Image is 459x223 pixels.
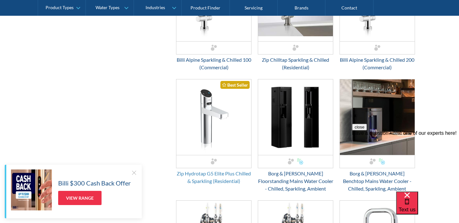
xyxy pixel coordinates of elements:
[176,56,252,71] div: Billi Alpine Sparkling & Chilled 100 (Commercial)
[340,79,415,192] a: Borg & Overstrom Benchtop Mains Water Cooler - Chilled, Sparkling, AmbientBorg & [PERSON_NAME] Be...
[176,170,252,185] div: Zip Hydrotap G5 Elite Plus Chilled & Sparkling (Residential)
[58,178,131,188] h5: Billi $300 Cash Back Offer
[220,81,250,89] div: Best Seller
[176,79,252,185] a: Zip Hydrotap G5 Elite Plus Chilled & Sparkling (Residential)Best SellerZip Hydrotap G5 Elite Plus...
[340,170,415,192] div: Borg & [PERSON_NAME] Benchtop Mains Water Cooler - Chilled, Sparkling, Ambient
[352,124,459,199] iframe: podium webchat widget prompt
[11,169,52,210] img: Billi $300 Cash Back Offer
[46,5,74,10] div: Product Types
[396,192,459,223] iframe: podium webchat widget bubble
[258,79,333,192] a: Borg & Overstrom Floorstanding Mains Water Cooler - Chilled, Sparkling, AmbientBorg & [PERSON_NAM...
[340,79,415,155] img: Borg & Overstrom Benchtop Mains Water Cooler - Chilled, Sparkling, Ambient
[58,191,102,205] a: View Range
[176,79,251,155] img: Zip Hydrotap G5 Elite Plus Chilled & Sparkling (Residential)
[258,170,333,192] div: Borg & [PERSON_NAME] Floorstanding Mains Water Cooler - Chilled, Sparkling, Ambient
[146,5,165,10] div: Industries
[258,56,333,71] div: Zip Chilltap Sparkling & Chilled (Residential)
[96,5,119,10] div: Water Types
[258,79,333,155] img: Borg & Overstrom Floorstanding Mains Water Cooler - Chilled, Sparkling, Ambient
[340,56,415,71] div: Billi Alpine Sparkling & Chilled 200 (Commercial)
